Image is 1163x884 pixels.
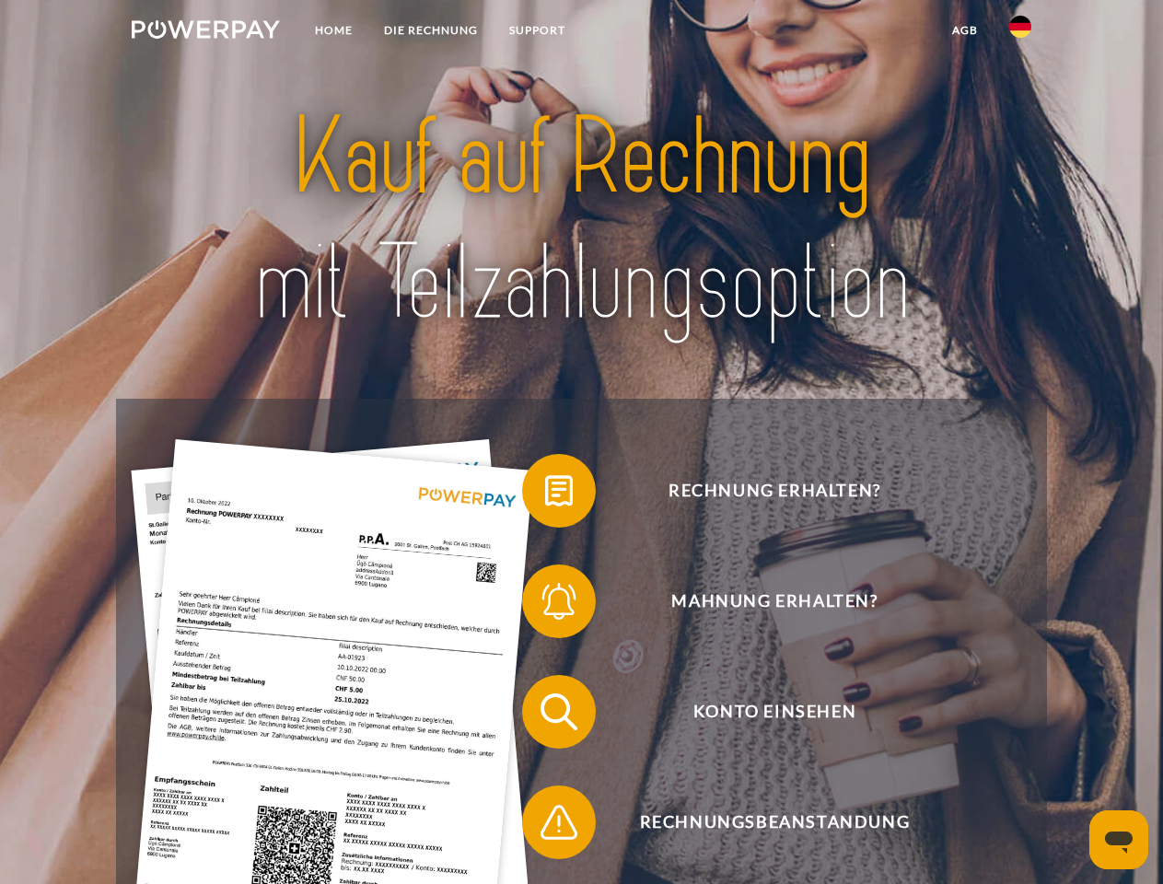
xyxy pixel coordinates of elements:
img: qb_search.svg [536,689,582,735]
button: Rechnung erhalten? [522,454,1001,528]
a: SUPPORT [494,14,581,47]
button: Rechnungsbeanstandung [522,785,1001,859]
img: qb_bell.svg [536,578,582,624]
img: qb_warning.svg [536,799,582,845]
a: agb [936,14,994,47]
button: Mahnung erhalten? [522,564,1001,638]
img: logo-powerpay-white.svg [132,20,280,39]
span: Mahnung erhalten? [549,564,1000,638]
span: Rechnung erhalten? [549,454,1000,528]
span: Rechnungsbeanstandung [549,785,1000,859]
span: Konto einsehen [549,675,1000,749]
a: Home [299,14,368,47]
img: title-powerpay_de.svg [176,88,987,353]
button: Konto einsehen [522,675,1001,749]
a: DIE RECHNUNG [368,14,494,47]
img: qb_bill.svg [536,468,582,514]
iframe: Schaltfläche zum Öffnen des Messaging-Fensters [1089,810,1148,869]
img: de [1009,16,1031,38]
